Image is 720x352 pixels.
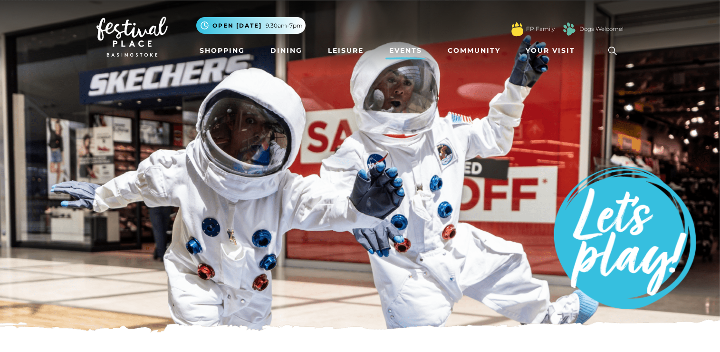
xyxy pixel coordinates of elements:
[527,25,555,33] a: FP Family
[444,42,504,59] a: Community
[213,21,262,30] span: Open [DATE]
[522,42,584,59] a: Your Visit
[196,42,249,59] a: Shopping
[267,42,306,59] a: Dining
[96,17,168,57] img: Festival Place Logo
[266,21,303,30] span: 9.30am-7pm
[385,42,426,59] a: Events
[580,25,624,33] a: Dogs Welcome!
[324,42,367,59] a: Leisure
[196,17,306,34] button: Open [DATE] 9.30am-7pm
[526,46,576,56] span: Your Visit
